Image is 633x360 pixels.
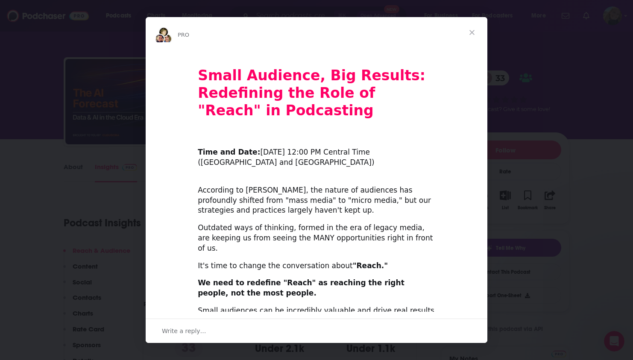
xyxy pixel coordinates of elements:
div: Outdated ways of thinking, formed in the era of legacy media, are keeping us from seeing the MANY... [198,223,435,253]
div: It's time to change the conversation about [198,261,435,271]
b: Time and Date: [198,148,260,156]
b: "Reach." [353,261,388,270]
b: Small Audience, Big Results: Redefining the Role of "Reach" in Podcasting [198,67,425,119]
span: Close [457,17,487,48]
img: Barbara avatar [158,27,169,37]
div: Small audiences can be incredibly valuable and drive real results -- IF we approach them the righ... [198,306,435,326]
span: PRO [178,32,189,38]
img: Dave avatar [162,34,172,44]
span: Write a reply… [162,325,206,337]
b: We need to redefine "Reach" as reaching the right people, not the most people. [198,278,404,297]
div: ​ [DATE] 12:00 PM Central Time ([GEOGRAPHIC_DATA] and [GEOGRAPHIC_DATA]) [198,138,435,168]
img: Sydney avatar [155,34,165,44]
div: According to [PERSON_NAME], the nature of audiences has profoundly shifted from "mass media" to "... [198,175,435,216]
div: Open conversation and reply [146,319,487,343]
